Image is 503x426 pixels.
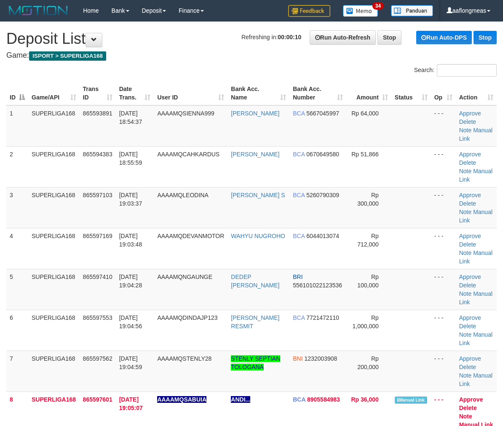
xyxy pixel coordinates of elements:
[459,273,481,280] a: Approve
[293,273,302,280] span: BRI
[414,64,497,77] label: Search:
[293,396,305,403] span: BCA
[231,192,285,198] a: [PERSON_NAME] S
[459,151,481,158] a: Approve
[391,81,431,105] th: Status: activate to sort column ascending
[28,81,80,105] th: Game/API: activate to sort column ascending
[83,273,112,280] span: 865597410
[154,81,227,105] th: User ID: activate to sort column ascending
[241,34,301,40] span: Refreshing in:
[29,51,106,61] span: ISPORT > SUPERLIGA168
[307,396,340,403] span: Copy 8905584983 to clipboard
[459,118,476,125] a: Delete
[459,331,472,338] a: Note
[459,372,492,387] a: Manual Link
[306,192,339,198] span: Copy 5260790309 to clipboard
[459,209,472,215] a: Note
[459,200,476,207] a: Delete
[459,314,481,321] a: Approve
[459,168,492,183] a: Manual Link
[83,233,112,239] span: 865597169
[157,233,224,239] span: AAAAMQDEVANMOTOR
[293,314,305,321] span: BCA
[6,51,497,60] h4: Game:
[377,30,401,45] a: Stop
[116,81,154,105] th: Date Trans.: activate to sort column ascending
[431,146,456,187] td: - - -
[357,355,379,370] span: Rp 200,000
[231,273,279,289] a: DEDEP [PERSON_NAME]
[395,397,427,404] span: Manually Linked
[293,282,342,289] span: Copy 556101022123536 to clipboard
[157,355,211,362] span: AAAAMQSTENLY28
[289,81,346,105] th: Bank Acc. Number: activate to sort column ascending
[119,273,142,289] span: [DATE] 19:04:28
[459,282,476,289] a: Delete
[343,5,378,17] img: Button%20Memo.svg
[28,146,80,187] td: SUPERLIGA168
[459,396,483,403] a: Approve
[6,187,28,228] td: 3
[357,233,379,248] span: Rp 712,000
[310,30,376,45] a: Run Auto-Refresh
[227,81,289,105] th: Bank Acc. Name: activate to sort column ascending
[157,110,214,117] span: AAAAMQSIENNA999
[6,351,28,391] td: 7
[83,396,112,403] span: 865597601
[293,192,305,198] span: BCA
[306,314,339,321] span: Copy 7721472110 to clipboard
[28,228,80,269] td: SUPERLIGA168
[431,351,456,391] td: - - -
[459,290,472,297] a: Note
[437,64,497,77] input: Search:
[83,192,112,198] span: 865597103
[474,31,497,44] a: Stop
[372,2,384,10] span: 34
[346,81,391,105] th: Amount: activate to sort column ascending
[83,151,112,158] span: 865594383
[459,364,476,370] a: Delete
[456,81,497,105] th: Action: activate to sort column ascending
[459,127,472,134] a: Note
[278,34,301,40] strong: 00:00:10
[119,192,142,207] span: [DATE] 19:03:37
[80,81,116,105] th: Trans ID: activate to sort column ascending
[119,151,142,166] span: [DATE] 18:55:59
[459,127,492,142] a: Manual Link
[119,355,142,370] span: [DATE] 19:04:59
[459,405,477,411] a: Delete
[157,151,219,158] span: AAAAMQCAHKARDUS
[459,233,481,239] a: Approve
[293,110,305,117] span: BCA
[157,314,217,321] span: AAAAMQDINDAJP123
[28,187,80,228] td: SUPERLIGA168
[231,355,280,370] a: STENLY SEPTIAN TOLOGANA
[119,396,143,411] span: [DATE] 19:05:07
[431,228,456,269] td: - - -
[306,233,339,239] span: Copy 6044013074 to clipboard
[459,290,492,305] a: Manual Link
[459,249,492,265] a: Manual Link
[459,159,476,166] a: Delete
[459,192,481,198] a: Approve
[6,269,28,310] td: 5
[416,31,472,44] a: Run Auto-DPS
[83,314,112,321] span: 865597553
[28,351,80,391] td: SUPERLIGA168
[157,273,212,280] span: AAAAMQNGAUNGE
[391,5,433,16] img: panduan.png
[157,396,206,403] span: Nama rekening ada tanda titik/strip, harap diedit
[459,249,472,256] a: Note
[119,110,142,125] span: [DATE] 18:54:37
[459,331,492,346] a: Manual Link
[157,192,208,198] span: AAAAMQLEODINA
[119,314,142,330] span: [DATE] 19:04:56
[357,192,379,207] span: Rp 300,000
[6,105,28,147] td: 1
[431,81,456,105] th: Op: activate to sort column ascending
[83,110,112,117] span: 865593891
[231,233,285,239] a: WAHYU NUGROHO
[6,146,28,187] td: 2
[459,355,481,362] a: Approve
[6,81,28,105] th: ID: activate to sort column descending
